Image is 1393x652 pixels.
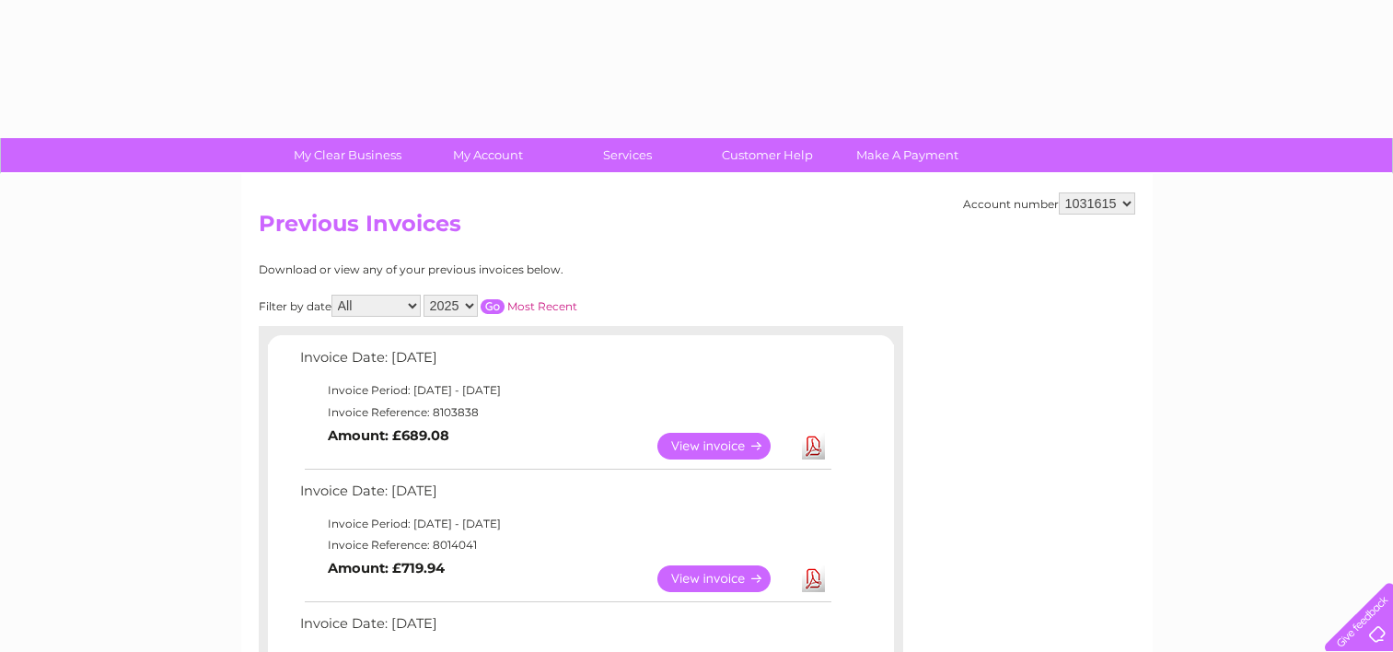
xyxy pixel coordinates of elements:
td: Invoice Period: [DATE] - [DATE] [296,513,834,535]
a: View [657,565,793,592]
td: Invoice Reference: 8014041 [296,534,834,556]
a: Services [551,138,703,172]
td: Invoice Date: [DATE] [296,479,834,513]
a: Make A Payment [831,138,983,172]
div: Download or view any of your previous invoices below. [259,263,742,276]
a: Download [802,565,825,592]
b: Amount: £719.94 [328,560,445,576]
h2: Previous Invoices [259,211,1135,246]
div: Filter by date [259,295,742,317]
a: My Clear Business [272,138,424,172]
a: Customer Help [691,138,843,172]
a: View [657,433,793,460]
td: Invoice Reference: 8103838 [296,402,834,424]
a: Download [802,433,825,460]
div: Account number [963,192,1135,215]
td: Invoice Period: [DATE] - [DATE] [296,379,834,402]
td: Invoice Date: [DATE] [296,611,834,646]
td: Invoice Date: [DATE] [296,345,834,379]
b: Amount: £689.08 [328,427,449,444]
a: Most Recent [507,299,577,313]
a: My Account [412,138,563,172]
